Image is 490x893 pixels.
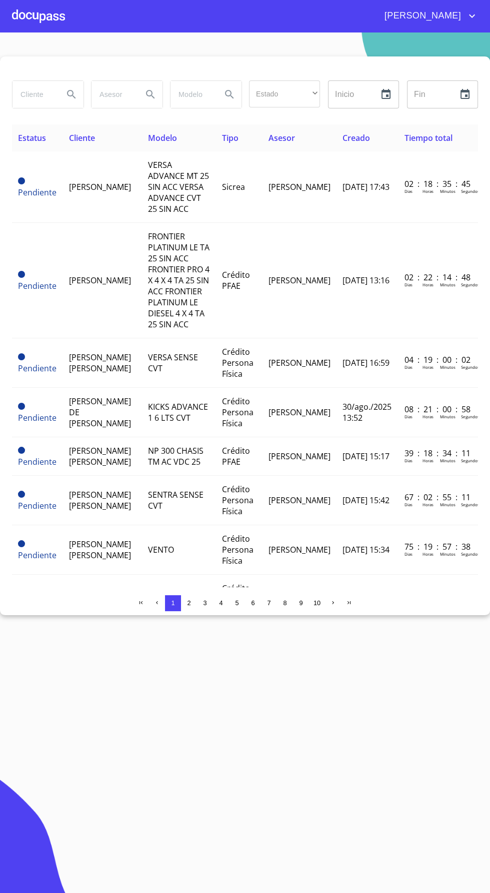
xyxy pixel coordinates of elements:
span: 3 [203,599,206,607]
span: Estatus [18,132,46,143]
p: Segundos [461,282,479,287]
p: Minutos [440,502,455,507]
p: Horas [422,414,433,419]
p: Dias [404,364,412,370]
span: 10 [313,599,320,607]
input: search [12,81,55,108]
span: 8 [283,599,286,607]
p: Minutos [440,364,455,370]
button: 9 [293,595,309,611]
button: 6 [245,595,261,611]
span: [DATE] 16:59 [342,357,389,368]
span: Pendiente [18,500,56,511]
p: Segundos [461,188,479,194]
span: VENTO [148,544,174,555]
p: 02 : 22 : 14 : 48 [404,272,472,283]
span: Crédito PFAE [222,269,250,291]
span: 9 [299,599,302,607]
p: Segundos [461,414,479,419]
span: 2 [187,599,190,607]
span: VERSA SENSE CVT [148,352,198,374]
span: KICKS ADVANCE 1 6 LTS CVT [148,401,208,423]
span: [PERSON_NAME] [268,451,330,462]
p: Minutos [440,551,455,557]
button: 7 [261,595,277,611]
span: [PERSON_NAME] [PERSON_NAME] [69,489,131,511]
span: Pendiente [18,550,56,561]
span: VERSA ADVANCE MT 25 SIN ACC VERSA ADVANCE CVT 25 SIN ACC [148,159,209,214]
span: Pendiente [18,271,25,278]
p: Dias [404,551,412,557]
span: [PERSON_NAME] [268,357,330,368]
p: 39 : 18 : 34 : 11 [404,448,472,459]
span: Sicrea [222,181,245,192]
span: 1 [171,599,174,607]
span: [PERSON_NAME] [268,544,330,555]
button: account of current user [377,8,478,24]
p: 67 : 02 : 55 : 11 [404,492,472,503]
button: 2 [181,595,197,611]
p: Dias [404,414,412,419]
p: Dias [404,502,412,507]
span: Pendiente [18,353,25,360]
span: Crédito Persona Física [222,396,253,429]
span: [PERSON_NAME] [268,495,330,506]
button: 8 [277,595,293,611]
span: SENTRA SENSE CVT [148,489,203,511]
span: [PERSON_NAME] [268,407,330,418]
button: 5 [229,595,245,611]
span: Crédito Persona Física [222,346,253,379]
input: search [91,81,134,108]
input: search [170,81,213,108]
span: Pendiente [18,403,25,410]
p: Horas [422,551,433,557]
p: Horas [422,364,433,370]
p: Minutos [440,282,455,287]
span: Pendiente [18,177,25,184]
p: Dias [404,188,412,194]
p: 08 : 21 : 00 : 58 [404,404,472,415]
span: Pendiente [18,280,56,291]
span: [DATE] 15:17 [342,451,389,462]
button: 3 [197,595,213,611]
span: Asesor [268,132,295,143]
span: Pendiente [18,412,56,423]
span: Crédito Persona Física [222,484,253,517]
p: Segundos [461,458,479,463]
span: [DATE] 15:34 [342,544,389,555]
span: Tiempo total [404,132,452,143]
p: Minutos [440,414,455,419]
span: [PERSON_NAME] [PERSON_NAME] [69,539,131,561]
p: Dias [404,282,412,287]
span: Crédito PFAE [222,445,250,467]
span: FRONTIER PLATINUM LE TA 25 SIN ACC FRONTIER PRO 4 X 4 X 4 TA 25 SIN ACC FRONTIER PLATINUM LE DIES... [148,231,209,330]
span: [PERSON_NAME] [69,275,131,286]
p: Horas [422,502,433,507]
span: [PERSON_NAME] DE [PERSON_NAME] [69,396,131,429]
span: [PERSON_NAME] [377,8,466,24]
span: NP 300 CHASIS TM AC VDC 25 [148,445,203,467]
button: Search [59,82,83,106]
span: Pendiente [18,540,25,547]
span: Pendiente [18,456,56,467]
p: Horas [422,188,433,194]
p: Dias [404,458,412,463]
button: Search [217,82,241,106]
p: Minutos [440,188,455,194]
p: 75 : 19 : 57 : 38 [404,541,472,552]
button: Search [138,82,162,106]
p: Horas [422,458,433,463]
p: Horas [422,282,433,287]
p: 02 : 18 : 35 : 45 [404,178,472,189]
span: [DATE] 13:16 [342,275,389,286]
span: [PERSON_NAME] [PERSON_NAME] [69,352,131,374]
span: Crédito Persona Física [222,533,253,566]
span: Pendiente [18,187,56,198]
span: [DATE] 17:43 [342,181,389,192]
span: 6 [251,599,254,607]
button: 4 [213,595,229,611]
span: Cliente [69,132,95,143]
div: ​ [249,80,320,107]
span: [PERSON_NAME] [268,275,330,286]
p: Minutos [440,458,455,463]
